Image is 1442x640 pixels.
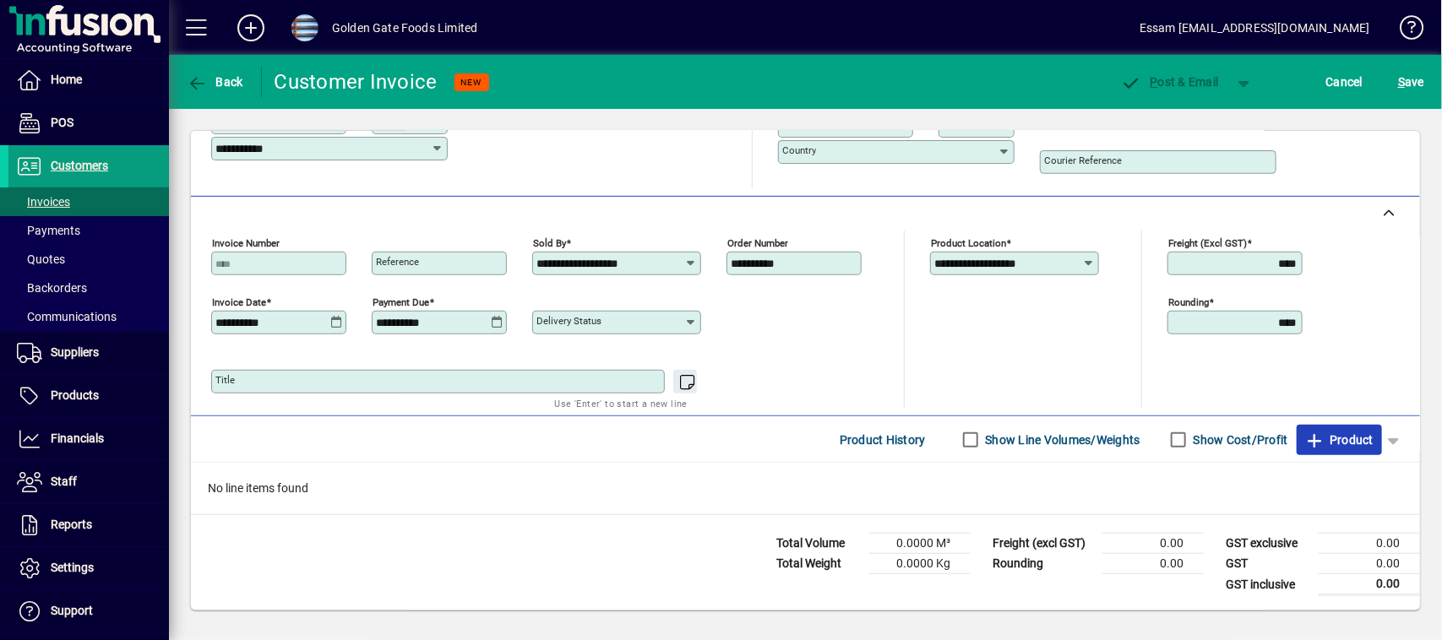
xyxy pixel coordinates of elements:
mat-label: Product location [931,237,1006,249]
button: Profile [278,13,332,43]
div: Golden Gate Foods Limited [332,14,477,41]
button: Cancel [1322,67,1368,97]
td: 0.0000 M³ [869,534,971,554]
span: Cancel [1326,68,1363,95]
mat-label: Reference [376,256,419,268]
label: Show Cost/Profit [1190,431,1288,448]
span: ave [1398,68,1424,95]
span: Settings [51,561,94,574]
span: Reports [51,518,92,531]
span: Product History [840,426,926,453]
span: Communications [17,310,117,323]
td: Total Weight [768,554,869,574]
a: Home [8,59,169,101]
mat-label: Country [782,144,816,156]
span: ost & Email [1121,75,1219,89]
a: Communications [8,302,169,331]
span: S [1398,75,1405,89]
span: Financials [51,431,104,445]
span: Product [1305,426,1374,453]
td: GST exclusive [1217,534,1319,554]
td: GST [1217,554,1319,574]
span: Customers [51,159,108,172]
a: Settings [8,547,169,589]
td: Freight (excl GST) [984,534,1102,554]
a: Financials [8,418,169,460]
span: Home [51,73,82,86]
div: Essam [EMAIL_ADDRESS][DOMAIN_NAME] [1140,14,1370,41]
a: Staff [8,461,169,503]
td: 0.00 [1102,554,1204,574]
td: Total Volume [768,534,869,554]
td: Rounding [984,554,1102,574]
span: Products [51,388,99,402]
button: Post & Email [1113,67,1227,97]
a: Backorders [8,274,169,302]
td: 0.0000 Kg [869,554,971,574]
mat-label: Rounding [1168,296,1209,308]
mat-label: Payment due [373,296,429,308]
button: Back [182,67,248,97]
span: Support [51,604,93,617]
td: GST inclusive [1217,574,1319,595]
mat-label: Delivery status [536,315,601,327]
span: Backorders [17,281,87,295]
div: No line items found [191,463,1420,514]
label: Show Line Volumes/Weights [982,431,1140,448]
span: POS [51,116,73,129]
mat-label: Invoice date [212,296,266,308]
mat-label: Invoice number [212,237,280,249]
a: Payments [8,216,169,245]
button: Add [224,13,278,43]
mat-label: Order number [727,237,788,249]
span: Quotes [17,252,65,266]
a: Reports [8,504,169,546]
td: 0.00 [1319,534,1420,554]
a: Invoices [8,187,169,216]
button: Save [1394,67,1428,97]
mat-label: Sold by [533,237,566,249]
td: 0.00 [1102,534,1204,554]
mat-label: Freight (excl GST) [1168,237,1247,249]
span: Back [187,75,243,89]
a: Quotes [8,245,169,274]
td: 0.00 [1319,554,1420,574]
mat-label: Title [215,374,235,386]
a: Suppliers [8,332,169,374]
span: Invoices [17,195,70,209]
span: NEW [461,77,482,88]
a: POS [8,102,169,144]
button: Product History [833,425,933,455]
a: Products [8,375,169,417]
a: Knowledge Base [1387,3,1421,58]
mat-label: Courier Reference [1044,155,1122,166]
td: 0.00 [1319,574,1420,595]
button: Product [1297,425,1382,455]
app-page-header-button: Back [169,67,262,97]
mat-hint: Use 'Enter' to start a new line [555,393,688,413]
span: Staff [51,475,77,488]
span: Payments [17,224,80,237]
span: P [1151,75,1158,89]
div: Customer Invoice [275,68,438,95]
a: Support [8,590,169,632]
span: Suppliers [51,345,99,359]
